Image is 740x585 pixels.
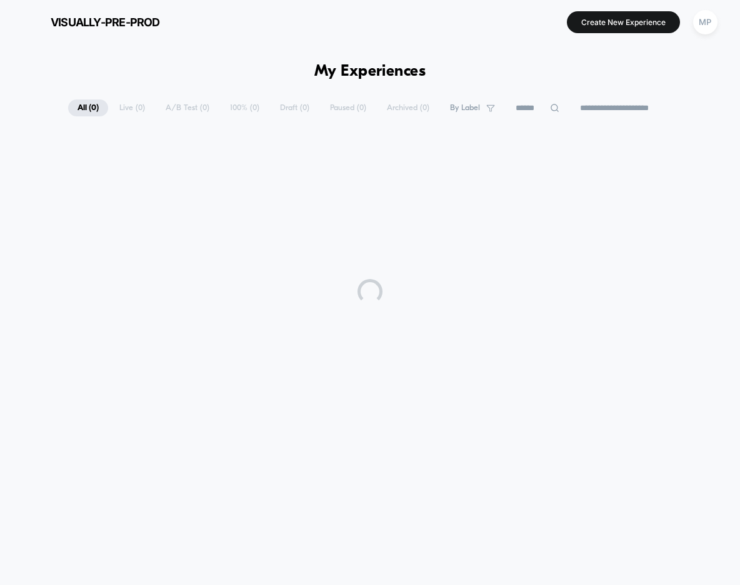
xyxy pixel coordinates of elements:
div: MP [693,10,717,34]
span: All ( 0 ) [68,99,108,116]
h1: My Experiences [314,63,426,81]
button: Create New Experience [567,11,680,33]
span: visually-pre-prod [51,16,160,29]
span: By Label [450,103,480,113]
button: MP [689,9,721,35]
button: visually-pre-prod [19,12,164,32]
